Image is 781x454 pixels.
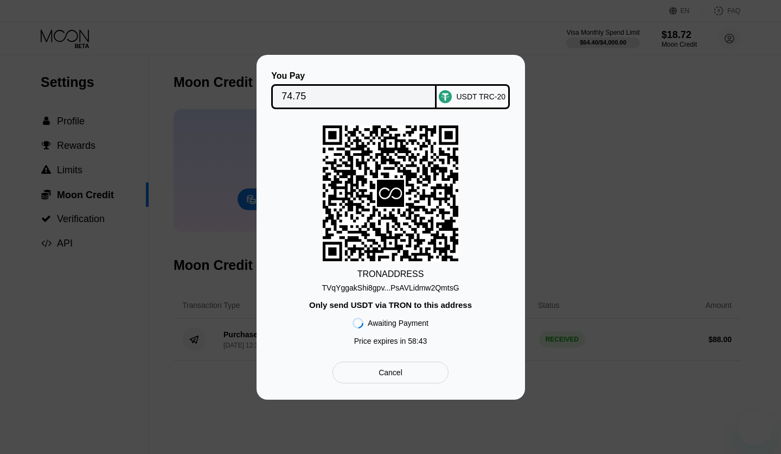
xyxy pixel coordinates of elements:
div: TVqYggakShi8gpv...PsAVLidmw2QmtsG [322,279,459,292]
div: Only send USDT via TRON to this address [309,300,472,310]
span: 58 : 43 [408,337,427,345]
div: USDT TRC-20 [456,92,505,101]
div: Awaiting Payment [368,319,428,327]
div: Price expires in [354,337,427,345]
div: You Pay [271,71,437,81]
div: TRON ADDRESS [357,269,424,279]
div: Cancel [379,368,402,377]
iframe: Button to launch messaging window [738,411,772,445]
div: Cancel [332,362,448,383]
div: You PayUSDT TRC-20 [273,71,509,109]
div: TVqYggakShi8gpv...PsAVLidmw2QmtsG [322,283,459,292]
